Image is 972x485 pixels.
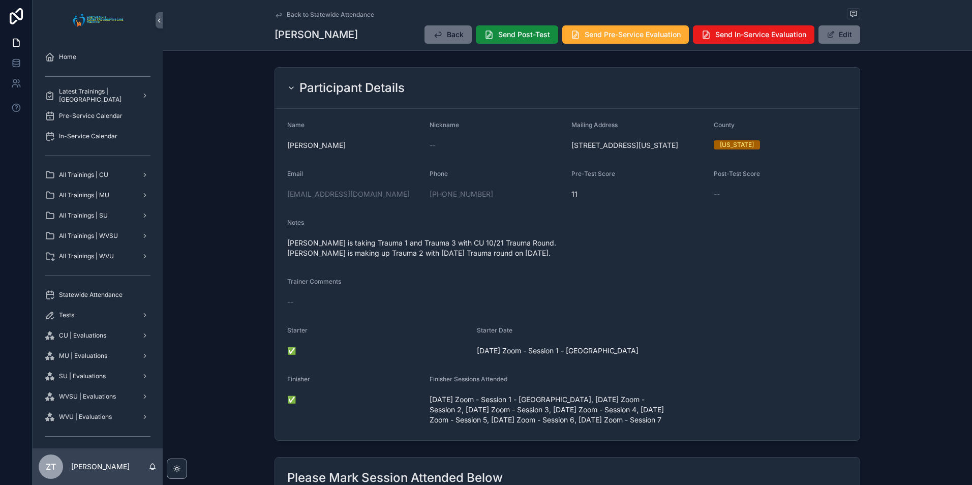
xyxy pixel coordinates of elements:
span: Back to Statewide Attendance [287,11,374,19]
span: County [714,121,735,129]
a: WVU | Evaluations [39,408,157,426]
span: Email [287,170,303,177]
div: [US_STATE] [720,140,754,149]
h1: [PERSON_NAME] [275,27,358,42]
span: ✅ [287,346,469,356]
span: 11 [571,189,706,199]
a: All Trainings | WVSU [39,227,157,245]
a: [PHONE_NUMBER] [430,189,493,199]
a: SU | Evaluations [39,367,157,385]
span: -- [714,189,720,199]
a: All Trainings | SU [39,206,157,225]
a: Back to Statewide Attendance [275,11,374,19]
a: WVSU | Evaluations [39,387,157,406]
a: Latest Trainings | [GEOGRAPHIC_DATA] [39,86,157,105]
span: Starter [287,326,308,334]
a: Pre-Service Calendar [39,107,157,125]
a: All Trainings | CU [39,166,157,184]
span: All Trainings | WVU [59,252,114,260]
span: Finisher [287,375,310,383]
span: Back [447,29,464,40]
button: Send Pre-Service Evaluation [562,25,689,44]
span: Home [59,53,76,61]
button: Edit [818,25,860,44]
p: [PERSON_NAME] [71,462,130,472]
span: Nickname [430,121,459,129]
span: Phone [430,170,448,177]
span: WVU | Evaluations [59,413,112,421]
span: Send In-Service Evaluation [715,29,806,40]
span: MU | Evaluations [59,352,107,360]
span: [DATE] Zoom - Session 1 - [GEOGRAPHIC_DATA], [DATE] Zoom - Session 2, [DATE] Zoom - Session 3, [D... [430,395,706,425]
span: Finisher Sessions Attended [430,375,507,383]
span: [STREET_ADDRESS][US_STATE] [571,140,706,150]
span: Post-Test Score [714,170,760,177]
span: SU | Evaluations [59,372,106,380]
a: CU | Evaluations [39,326,157,345]
span: Mailing Address [571,121,618,129]
a: Tests [39,306,157,324]
span: [PERSON_NAME] is taking Trauma 1 and Trauma 3 with CU 10/21 Trauma Round. [PERSON_NAME] is making... [287,238,847,258]
span: All Trainings | CU [59,171,108,179]
a: In-Service Calendar [39,127,157,145]
a: All Trainings | WVU [39,247,157,265]
a: [EMAIL_ADDRESS][DOMAIN_NAME] [287,189,410,199]
span: Pre-Test Score [571,170,615,177]
span: Starter Date [477,326,512,334]
span: [DATE] Zoom - Session 1 - [GEOGRAPHIC_DATA] [477,346,753,356]
span: -- [430,140,436,150]
span: Trainer Comments [287,278,341,285]
span: All Trainings | MU [59,191,109,199]
span: All Trainings | SU [59,211,108,220]
h2: Participant Details [299,80,405,96]
span: Send Post-Test [498,29,550,40]
span: ✅ [287,395,421,405]
span: Latest Trainings | [GEOGRAPHIC_DATA] [59,87,133,104]
a: Statewide Attendance [39,286,157,304]
span: Statewide Attendance [59,291,123,299]
span: All Trainings | WVSU [59,232,118,240]
span: [PERSON_NAME] [287,140,421,150]
button: Send In-Service Evaluation [693,25,814,44]
span: -- [287,297,293,307]
button: Back [424,25,472,44]
span: Tests [59,311,74,319]
img: App logo [70,12,126,28]
button: Send Post-Test [476,25,558,44]
a: Home [39,48,157,66]
div: scrollable content [33,41,163,448]
span: Notes [287,219,304,226]
a: All Trainings | MU [39,186,157,204]
span: Name [287,121,305,129]
span: ZT [46,461,56,473]
span: WVSU | Evaluations [59,392,116,401]
span: In-Service Calendar [59,132,117,140]
span: CU | Evaluations [59,331,106,340]
span: Pre-Service Calendar [59,112,123,120]
span: Send Pre-Service Evaluation [585,29,681,40]
a: MU | Evaluations [39,347,157,365]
